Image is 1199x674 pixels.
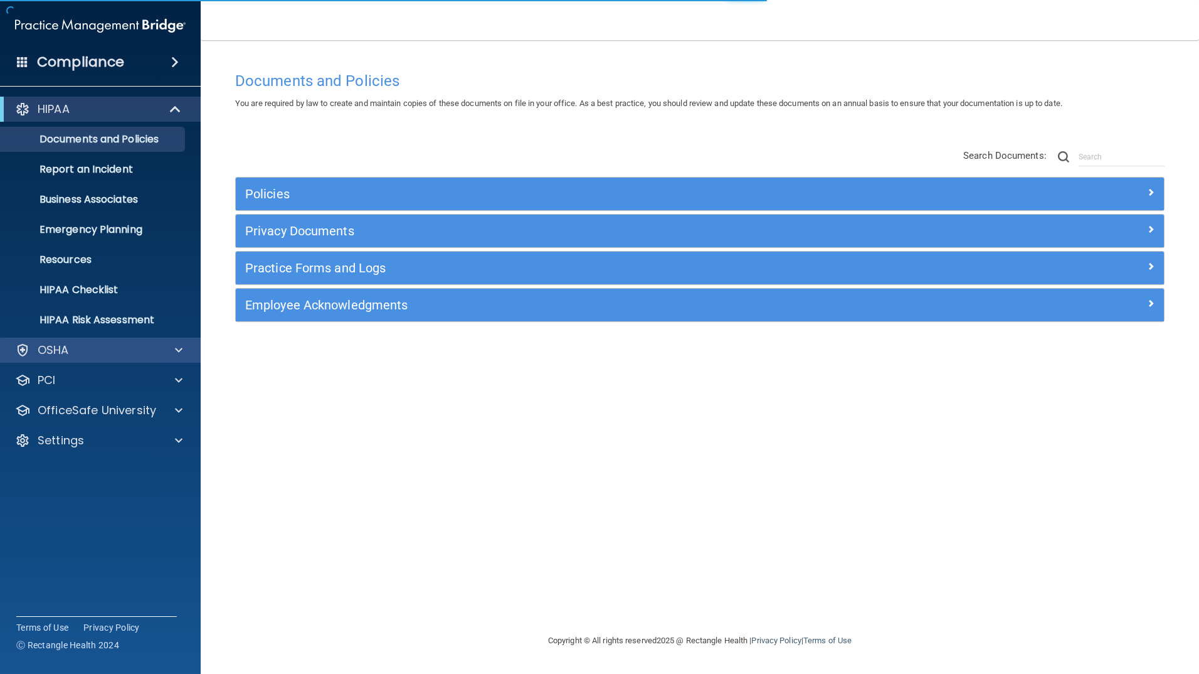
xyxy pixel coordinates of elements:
a: Privacy Policy [751,636,801,645]
h5: Practice Forms and Logs [245,261,922,275]
a: Practice Forms and Logs [245,258,1154,278]
a: Settings [15,433,182,448]
div: Copyright © All rights reserved 2025 @ Rectangle Health | | [471,621,929,661]
span: Ⓒ Rectangle Health 2024 [16,639,119,651]
h5: Privacy Documents [245,224,922,238]
img: ic-search.3b580494.png [1058,151,1069,163]
input: Search [1079,147,1165,166]
a: OfficeSafe University [15,403,182,418]
a: Terms of Use [803,636,852,645]
a: OSHA [15,343,182,358]
h4: Compliance [37,53,124,71]
p: Settings [38,433,84,448]
p: Resources [8,254,179,266]
p: Business Associates [8,193,179,206]
p: HIPAA [38,102,70,117]
a: Terms of Use [16,621,68,634]
p: PCI [38,373,55,388]
h5: Policies [245,187,922,201]
a: PCI [15,373,182,388]
img: PMB logo [15,13,186,38]
p: OSHA [38,343,69,358]
a: Policies [245,184,1154,204]
p: HIPAA Checklist [8,284,179,296]
p: Documents and Policies [8,133,179,146]
p: OfficeSafe University [38,403,156,418]
a: Employee Acknowledgments [245,295,1154,315]
a: Privacy Documents [245,221,1154,241]
span: Search Documents: [963,150,1047,161]
a: Privacy Policy [83,621,140,634]
a: HIPAA [15,102,182,117]
h4: Documents and Policies [235,73,1165,89]
span: You are required by law to create and maintain copies of these documents on file in your office. ... [235,99,1062,108]
p: HIPAA Risk Assessment [8,314,179,326]
h5: Employee Acknowledgments [245,298,922,312]
p: Report an Incident [8,163,179,176]
p: Emergency Planning [8,223,179,236]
